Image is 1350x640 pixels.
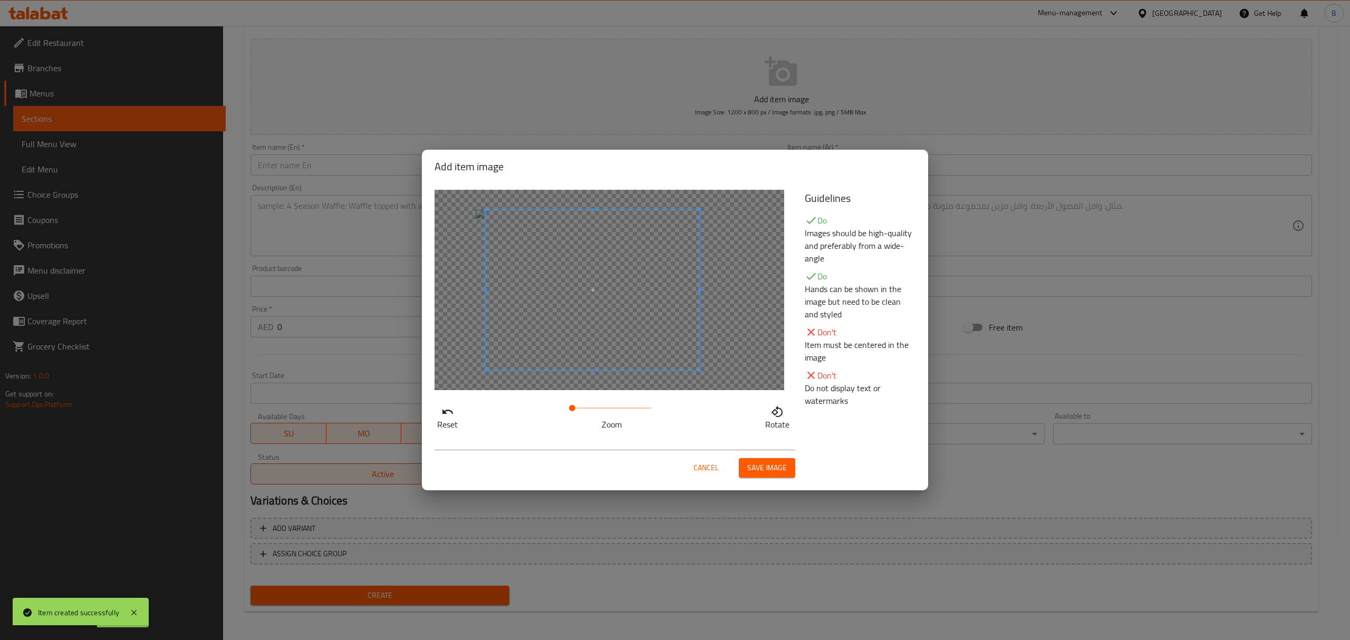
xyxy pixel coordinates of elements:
p: Item must be centered in the image [805,338,915,364]
button: Save image [739,458,795,478]
span: Save image [747,461,787,474]
p: Do not display text or watermarks [805,382,915,407]
p: Do [805,214,915,227]
span: Cancel [693,461,719,474]
button: Rotate [763,403,792,429]
p: Reset [437,418,458,431]
p: Rotate [765,418,789,431]
div: Item created successfully [38,607,119,618]
p: Hands can be shown in the image but need to be clean and styled [805,283,915,321]
button: Cancel [689,458,723,478]
p: Don't [805,326,915,338]
p: Images should be high-quality and preferably from a wide-angle [805,227,915,265]
p: Do [805,270,915,283]
h2: Add item image [435,158,915,175]
p: Zoom [572,418,651,431]
p: Don't [805,369,915,382]
button: Reset [435,403,460,429]
h5: Guidelines [805,190,915,207]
